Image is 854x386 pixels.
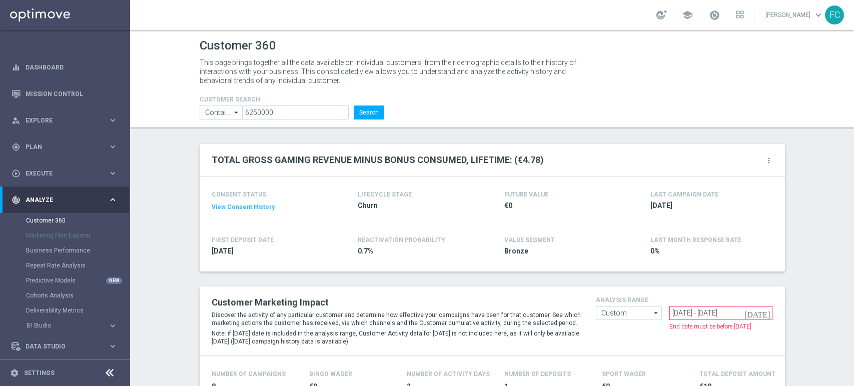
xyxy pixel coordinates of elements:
div: Customer 360 [26,213,129,228]
i: [DATE] [744,308,771,317]
button: Data Studio keyboard_arrow_right [11,342,118,350]
label: End date must be before [DATE] [669,322,751,331]
h2: TOTAL GROSS GAMING REVENUE MINUS BONUS CONSUMED, LIFETIME: (€4.78) [212,154,544,166]
div: Analyze [12,195,108,204]
div: Cohorts Analysis [26,288,129,303]
input: Contains [200,105,243,119]
h4: VALUE SEGMENT [504,236,555,243]
span: BI Studio [27,322,98,328]
h4: FIRST DEPOSIT DATE [212,236,274,243]
a: [PERSON_NAME]keyboard_arrow_down [764,7,825,22]
i: settings [10,368,19,377]
div: Deliverability Metrics [26,303,129,318]
i: arrow_drop_down [232,106,242,119]
button: [DATE] [743,306,773,321]
i: keyboard_arrow_right [108,142,118,151]
div: Dashboard [12,54,118,80]
a: Mission Control [26,80,118,107]
i: more_vert [765,156,773,164]
h4: CONSENT STATUS [212,191,329,198]
a: Dashboard [26,54,118,80]
i: keyboard_arrow_right [108,195,118,204]
span: LAST MONTH RESPONSE RATE [650,236,741,243]
div: Plan [12,142,108,151]
h4: FUTURE VALUE [504,191,548,198]
h4: Sport Wager [602,370,646,377]
button: person_search Explore keyboard_arrow_right [11,116,118,124]
div: Explore [12,116,108,125]
a: Business Performance [26,246,104,254]
div: play_circle_outline Execute keyboard_arrow_right [11,169,118,177]
i: play_circle_outline [12,169,21,178]
i: track_changes [12,195,21,204]
input: analysis range [596,306,662,320]
span: Explore [26,117,108,123]
h2: Customer Marketing Impact [212,296,581,308]
a: Deliverability Metrics [26,306,104,314]
h4: Bingo Wager [309,370,352,377]
div: NEW [106,277,122,284]
button: View Consent History [212,203,275,211]
i: keyboard_arrow_right [108,115,118,125]
span: 2025-09-05 [650,201,767,210]
div: Predictive Models [26,273,129,288]
span: 0% [650,246,767,256]
i: arrow_drop_down [651,306,661,319]
h4: Number of Activity Days [407,370,490,377]
h1: Customer 360 [200,38,785,53]
input: Enter CID, Email, name or phone [242,105,349,119]
span: Data Studio [26,343,108,349]
i: person_search [12,116,21,125]
i: keyboard_arrow_right [108,168,118,178]
div: Marketing Plan Explorer [26,228,129,243]
button: track_changes Analyze keyboard_arrow_right [11,196,118,204]
span: school [682,9,693,20]
div: Repeat Rate Analysis [26,258,129,273]
a: Cohorts Analysis [26,291,104,299]
a: Predictive Models [26,276,104,284]
i: gps_fixed [12,142,21,151]
h4: Number of Campaigns [212,370,286,377]
div: equalizer Dashboard [11,63,118,71]
button: BI Studio keyboard_arrow_right [26,321,118,329]
i: keyboard_arrow_right [108,341,118,351]
p: Note: if [DATE] date is included in the analysis range, Customer Activity data for [DATE] is not ... [212,329,581,345]
div: Execute [12,169,108,178]
h4: LAST CAMPAIGN DATE [650,191,718,198]
span: Analyze [26,197,108,203]
span: Plan [26,144,108,150]
span: Churn [358,201,475,210]
a: Settings [24,370,55,376]
h4: Total Deposit Amount [699,370,775,377]
h4: Number of Deposits [504,370,571,377]
a: Repeat Rate Analysis [26,261,104,269]
span: keyboard_arrow_down [813,9,824,20]
h4: analysis range [596,296,773,303]
input: analysis range [669,306,772,320]
div: Mission Control [11,90,118,98]
div: FC [825,5,844,24]
div: BI Studio [27,322,108,328]
span: €0 [504,201,621,210]
div: Mission Control [12,80,118,107]
span: 2025-01-15 [212,246,329,256]
i: equalizer [12,63,21,72]
button: gps_fixed Plan keyboard_arrow_right [11,143,118,151]
i: keyboard_arrow_right [108,321,118,330]
span: Execute [26,170,108,176]
h4: CUSTOMER SEARCH [200,96,385,103]
p: This page brings together all the data available on individual customers, from their demographic ... [200,58,585,85]
div: BI Studio [26,318,129,333]
button: Search [354,105,384,119]
span: 0.7% [358,246,475,256]
span: Bronze [504,246,621,256]
div: Business Performance [26,243,129,258]
h4: LIFECYCLE STAGE [358,191,412,198]
div: Data Studio [12,342,108,351]
a: Customer 360 [26,216,104,224]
